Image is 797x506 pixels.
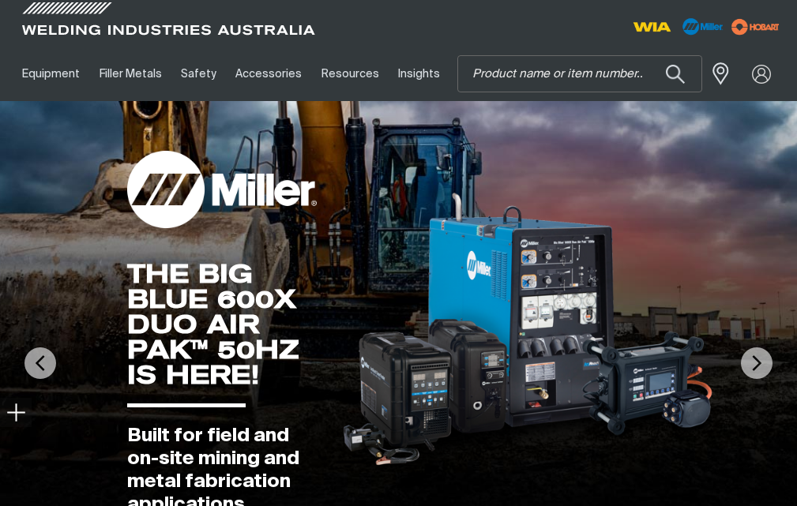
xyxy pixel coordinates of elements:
[171,47,226,101] a: Safety
[89,47,171,101] a: Filler Metals
[741,347,773,379] img: NextArrow
[649,55,702,92] button: Search products
[226,47,311,101] a: Accessories
[6,403,25,422] img: hide socials
[312,47,389,101] a: Resources
[13,47,592,101] nav: Main
[458,56,701,92] input: Product name or item number...
[389,47,449,101] a: Insights
[127,261,317,388] div: THE BIG BLUE 600X DUO AIR PAK™ 50HZ IS HERE!
[13,47,89,101] a: Equipment
[24,347,56,379] img: PrevArrow
[727,15,784,39] img: miller
[449,47,512,101] a: Contact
